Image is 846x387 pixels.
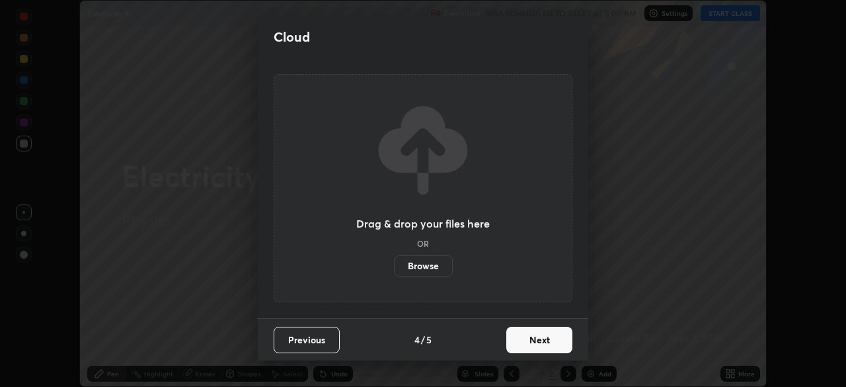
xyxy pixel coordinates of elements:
[506,327,572,353] button: Next
[421,333,425,347] h4: /
[274,28,310,46] h2: Cloud
[417,239,429,247] h5: OR
[414,333,420,347] h4: 4
[356,218,490,229] h3: Drag & drop your files here
[426,333,432,347] h4: 5
[274,327,340,353] button: Previous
